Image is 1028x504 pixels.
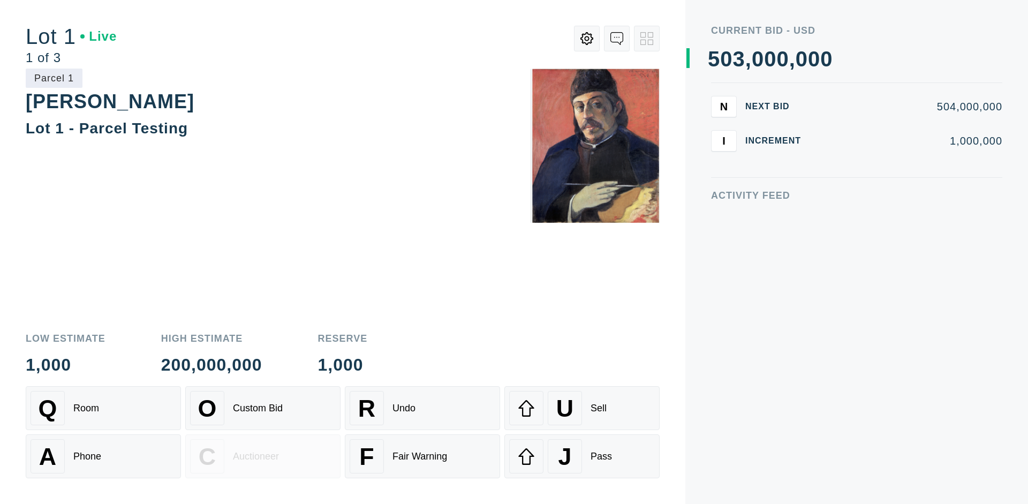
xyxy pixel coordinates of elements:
[26,434,181,478] button: APhone
[708,48,720,70] div: 5
[80,30,117,43] div: Live
[745,137,810,145] div: Increment
[318,334,368,343] div: Reserve
[185,386,341,430] button: OCustom Bid
[720,100,728,112] span: N
[73,403,99,414] div: Room
[39,395,57,422] span: Q
[26,386,181,430] button: QRoom
[39,443,56,470] span: A
[504,386,660,430] button: USell
[733,48,745,70] div: 3
[558,443,571,470] span: J
[185,434,341,478] button: CAuctioneer
[711,26,1002,35] div: Current Bid - USD
[818,136,1002,146] div: 1,000,000
[161,334,262,343] div: High Estimate
[318,356,368,373] div: 1,000
[808,48,820,70] div: 0
[233,403,283,414] div: Custom Bid
[752,48,764,70] div: 0
[711,96,737,117] button: N
[26,356,105,373] div: 1,000
[711,191,1002,200] div: Activity Feed
[26,26,117,47] div: Lot 1
[789,48,796,262] div: ,
[591,403,607,414] div: Sell
[745,102,810,111] div: Next Bid
[26,334,105,343] div: Low Estimate
[745,48,752,262] div: ,
[233,451,279,462] div: Auctioneer
[73,451,101,462] div: Phone
[161,356,262,373] div: 200,000,000
[26,91,194,112] div: [PERSON_NAME]
[345,386,500,430] button: RUndo
[359,443,374,470] span: F
[820,48,833,70] div: 0
[764,48,776,70] div: 0
[818,101,1002,112] div: 504,000,000
[26,51,117,64] div: 1 of 3
[345,434,500,478] button: FFair Warning
[26,69,82,88] div: Parcel 1
[776,48,789,70] div: 0
[720,48,732,70] div: 0
[711,130,737,152] button: I
[556,395,573,422] span: U
[392,451,447,462] div: Fair Warning
[796,48,808,70] div: 0
[504,434,660,478] button: JPass
[591,451,612,462] div: Pass
[358,395,375,422] span: R
[198,395,217,422] span: O
[722,134,725,147] span: I
[392,403,415,414] div: Undo
[26,120,188,137] div: Lot 1 - Parcel Testing
[199,443,216,470] span: C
